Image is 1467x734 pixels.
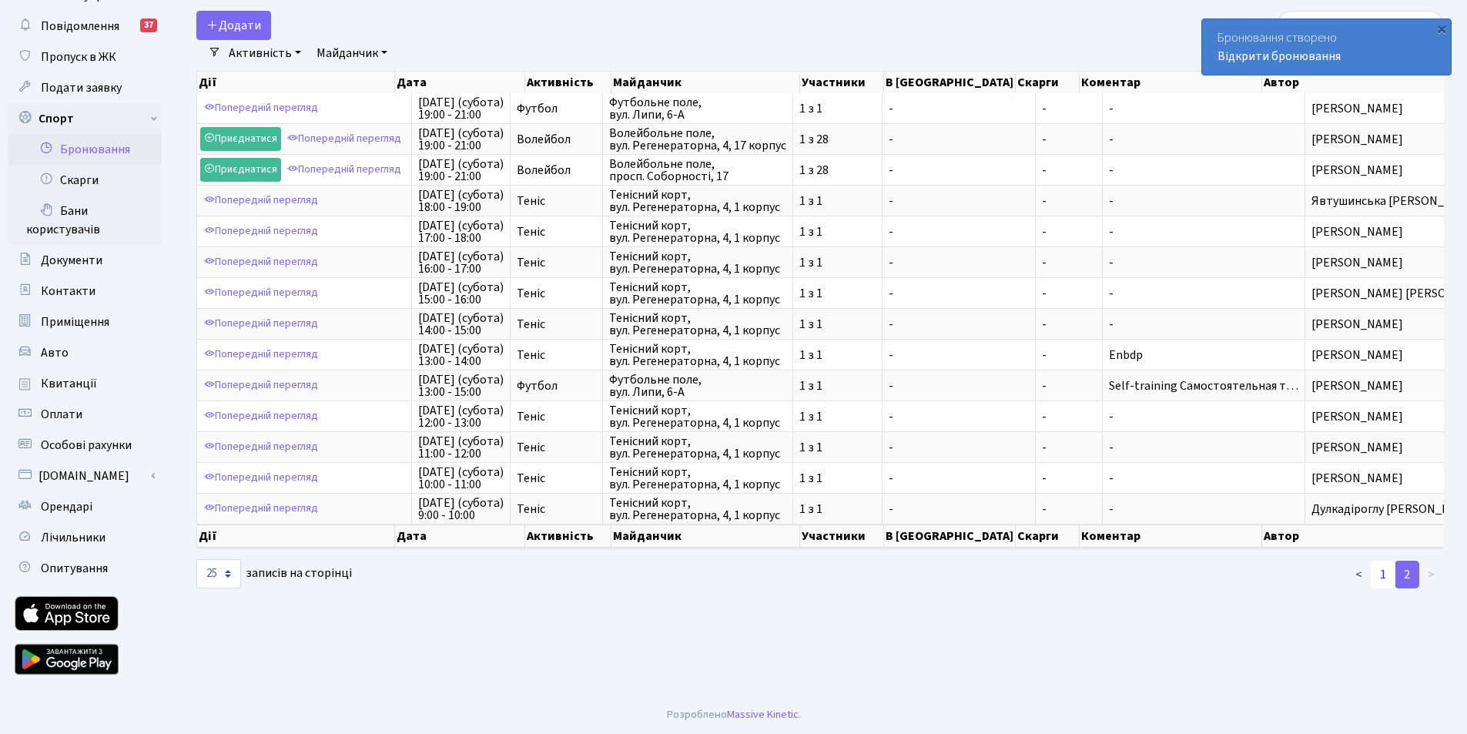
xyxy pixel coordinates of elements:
span: - [1109,131,1114,148]
span: [DATE] (субота) 15:00 - 16:00 [418,281,504,306]
span: Тенісний корт, вул. Регенераторна, 4, 1 корпус [609,250,786,275]
span: Футбол [517,102,596,115]
a: Попередній перегляд [200,466,322,490]
span: - [889,380,1029,392]
span: [DATE] (субота) 19:00 - 21:00 [418,96,504,121]
a: Попередній перегляд [200,435,322,459]
span: Квитанції [41,375,97,392]
span: - [1042,441,1096,454]
span: Enbdp [1109,347,1143,364]
span: 1 з 1 [799,472,876,484]
a: Оплати [8,399,162,430]
span: 1 з 1 [799,441,876,454]
span: Повідомлення [41,18,119,35]
span: - [1109,408,1114,425]
span: Тенісний корт, вул. Регенераторна, 4, 1 корпус [609,281,786,306]
a: Попередній перегляд [200,374,322,397]
span: - [1109,223,1114,240]
span: - [1042,472,1096,484]
span: - [889,287,1029,300]
span: Футбольне поле, вул. Липи, 6-А [609,374,786,398]
a: Опитування [8,553,162,584]
a: Пропуск в ЖК [8,42,162,72]
span: - [1042,318,1096,330]
th: Скарги [1016,72,1080,93]
a: Активність [223,40,307,66]
span: - [1109,100,1114,117]
span: [DATE] (субота) 10:00 - 11:00 [418,466,504,491]
span: Тенісний корт, вул. Регенераторна, 4, 1 корпус [609,404,786,429]
span: Self-training Самостоятельная т… [1109,377,1298,394]
span: Теніс [517,318,596,330]
span: Контакти [41,283,95,300]
span: - [889,226,1029,238]
a: Подати заявку [8,72,162,103]
div: Бронювання створено [1202,19,1451,75]
th: Участники [800,72,884,93]
a: Попередній перегляд [283,127,405,151]
span: - [1042,349,1096,361]
span: - [1042,102,1096,115]
a: 2 [1395,561,1419,588]
span: [DATE] (субота) 14:00 - 15:00 [418,312,504,337]
th: Майданчик [611,525,800,548]
span: Тенісний корт, вул. Регенераторна, 4, 1 корпус [609,189,786,213]
a: Попередній перегляд [200,343,322,367]
span: - [1042,256,1096,269]
span: 1 з 1 [799,226,876,238]
label: записів на сторінці [196,559,352,588]
th: Дії [197,72,395,93]
span: - [889,102,1029,115]
a: Відкрити бронювання [1217,48,1341,65]
span: 1 з 1 [799,318,876,330]
span: Теніс [517,287,596,300]
span: - [1109,470,1114,487]
span: Особові рахунки [41,437,132,454]
span: Теніс [517,441,596,454]
span: - [1109,316,1114,333]
select: записів на сторінці [196,559,241,588]
span: Теніс [517,226,596,238]
span: [DATE] (субота) 19:00 - 21:00 [418,127,504,152]
a: Massive Kinetic [727,706,799,722]
span: 1 з 28 [799,133,876,146]
a: Авто [8,337,162,368]
span: Приміщення [41,313,109,330]
a: Контакти [8,276,162,307]
th: Дата [395,525,525,548]
span: Теніс [517,472,596,484]
a: Попередній перегляд [200,497,322,521]
span: - [889,133,1029,146]
span: [DATE] (субота) 11:00 - 12:00 [418,435,504,460]
a: Приєднатися [200,127,281,151]
a: Майданчик [310,40,394,66]
span: Авто [41,344,69,361]
span: [DATE] (субота) 13:00 - 14:00 [418,343,504,367]
span: - [889,503,1029,515]
span: - [1042,195,1096,207]
a: 1 [1371,561,1395,588]
span: Пропуск в ЖК [41,49,116,65]
span: Тенісний корт, вул. Регенераторна, 4, 1 корпус [609,466,786,491]
div: 37 [140,18,157,32]
span: [DATE] (субота) 19:00 - 21:00 [418,158,504,183]
span: - [889,441,1029,454]
span: Волейбол [517,133,596,146]
div: Розроблено . [667,706,801,723]
th: Автор [1262,525,1455,548]
th: Коментар [1080,72,1262,93]
span: - [889,472,1029,484]
span: Опитування [41,560,108,577]
a: Попередній перегляд [200,312,322,336]
span: Тенісний корт, вул. Регенераторна, 4, 1 корпус [609,343,786,367]
span: Теніс [517,195,596,207]
span: [DATE] (субота) 16:00 - 17:00 [418,250,504,275]
a: Орендарі [8,491,162,522]
span: Документи [41,252,102,269]
span: - [1042,133,1096,146]
span: - [1109,254,1114,271]
span: Футбол [517,380,596,392]
th: Участники [800,525,884,548]
span: - [889,164,1029,176]
span: - [1042,226,1096,238]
